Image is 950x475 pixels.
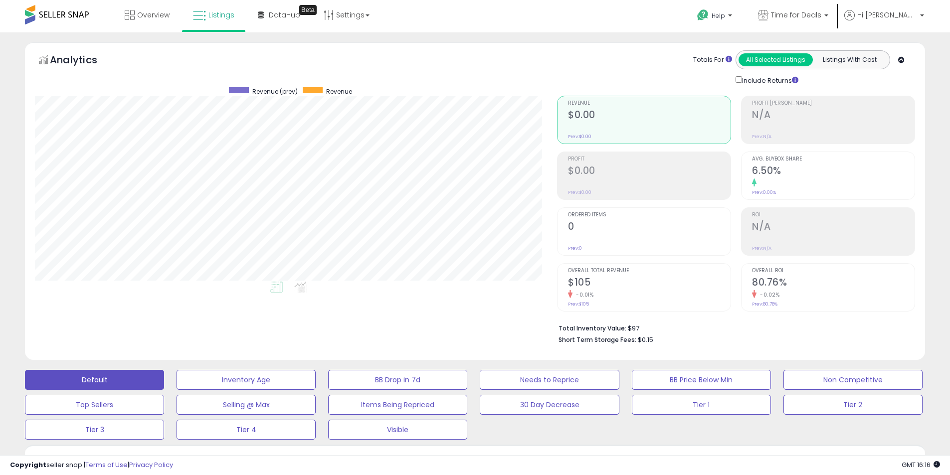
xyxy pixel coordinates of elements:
span: Revenue [326,87,352,96]
div: seller snap | | [10,461,173,470]
h2: $0.00 [568,109,731,123]
span: DataHub [269,10,300,20]
span: Avg. Buybox Share [752,157,915,162]
span: Overall Total Revenue [568,268,731,274]
button: All Selected Listings [739,53,813,66]
span: Help [712,11,725,20]
h2: 80.76% [752,277,915,290]
button: Default [25,370,164,390]
button: Inventory Age [177,370,316,390]
span: Hi [PERSON_NAME] [857,10,917,20]
p: Listing States: [775,453,925,463]
small: Prev: $0.00 [568,189,591,195]
button: Needs to Reprice [480,370,619,390]
button: Items Being Repriced [328,395,467,415]
button: BB Drop in 7d [328,370,467,390]
strong: Copyright [10,460,46,470]
div: Include Returns [728,74,810,86]
small: Prev: 0.00% [752,189,776,195]
button: Listings With Cost [812,53,887,66]
h5: Analytics [50,53,117,69]
h2: $0.00 [568,165,731,178]
li: $97 [559,321,908,333]
button: Tier 3 [25,420,164,440]
small: Prev: N/A [752,134,771,140]
small: -0.01% [572,291,593,299]
a: Terms of Use [85,460,128,470]
span: Profit [568,157,731,162]
button: Visible [328,420,467,440]
b: Total Inventory Value: [559,324,626,332]
small: -0.02% [757,291,779,299]
span: Revenue (prev) [252,87,298,96]
span: Overall ROI [752,268,915,274]
h2: 6.50% [752,165,915,178]
a: Privacy Policy [129,460,173,470]
small: Prev: N/A [752,245,771,251]
i: Get Help [697,9,709,21]
button: Tier 2 [783,395,923,415]
button: Top Sellers [25,395,164,415]
span: 2025-09-15 16:16 GMT [902,460,940,470]
div: Tooltip anchor [299,5,317,15]
button: 30 Day Decrease [480,395,619,415]
h2: N/A [752,221,915,234]
span: Listings [208,10,234,20]
h2: 0 [568,221,731,234]
h2: $105 [568,277,731,290]
span: Overview [137,10,170,20]
small: Prev: $0.00 [568,134,591,140]
span: Time for Deals [771,10,821,20]
small: Prev: $105 [568,301,589,307]
small: Prev: 0 [568,245,582,251]
span: Ordered Items [568,212,731,218]
button: Non Competitive [783,370,923,390]
span: Revenue [568,101,731,106]
button: Selling @ Max [177,395,316,415]
div: Totals For [693,55,732,65]
a: Help [689,1,742,32]
span: ROI [752,212,915,218]
button: Tier 4 [177,420,316,440]
span: $0.15 [638,335,653,344]
h2: N/A [752,109,915,123]
button: Tier 1 [632,395,771,415]
small: Prev: 80.78% [752,301,777,307]
b: Short Term Storage Fees: [559,335,636,344]
span: Profit [PERSON_NAME] [752,101,915,106]
button: BB Price Below Min [632,370,771,390]
a: Hi [PERSON_NAME] [844,10,924,32]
